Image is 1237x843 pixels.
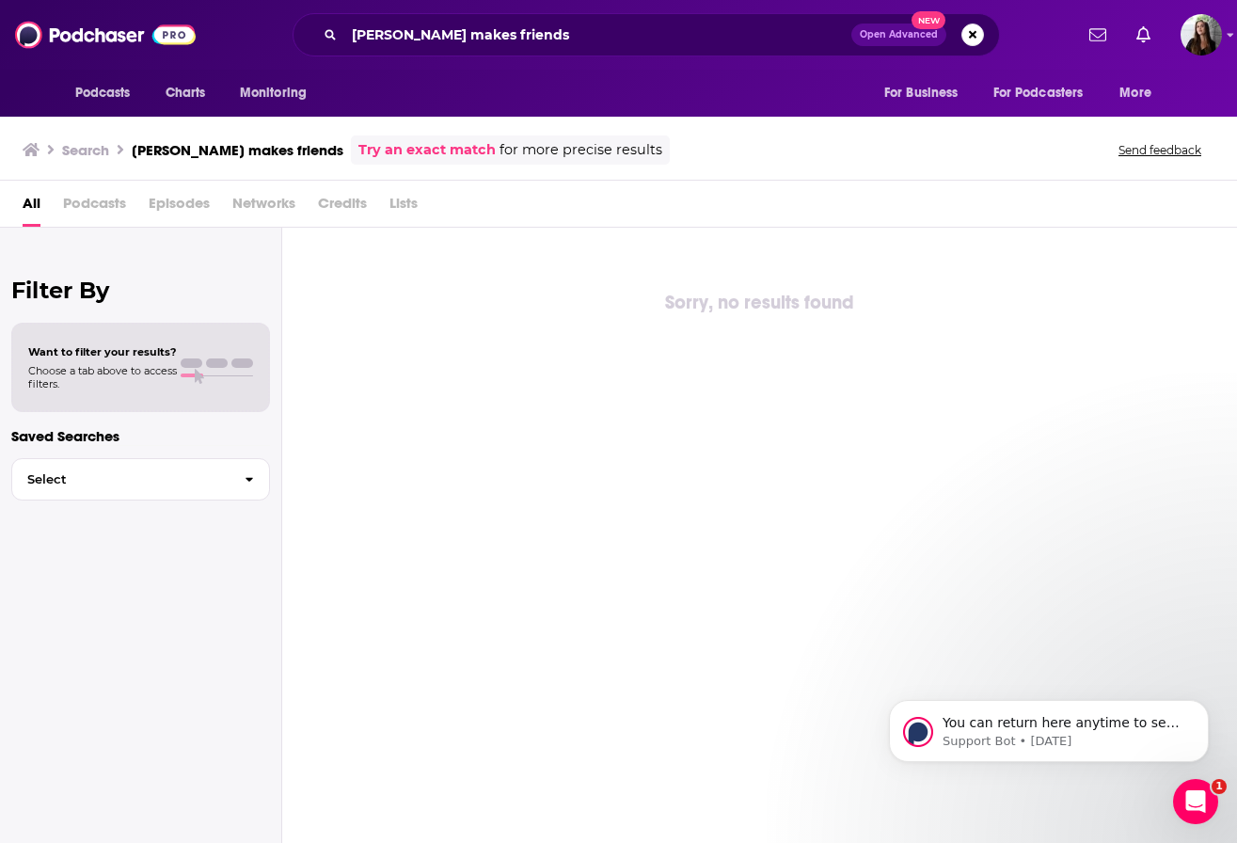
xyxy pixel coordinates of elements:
[282,288,1237,318] div: Sorry, no results found
[149,188,210,227] span: Episodes
[11,427,270,445] p: Saved Searches
[11,277,270,304] h2: Filter By
[860,30,938,40] span: Open Advanced
[1181,14,1222,56] img: User Profile
[389,188,418,227] span: Lists
[358,139,496,161] a: Try an exact match
[28,364,177,390] span: Choose a tab above to access filters.
[1181,14,1222,56] button: Show profile menu
[318,188,367,227] span: Credits
[884,80,959,106] span: For Business
[981,75,1111,111] button: open menu
[861,660,1237,792] iframe: Intercom notifications message
[851,24,946,46] button: Open AdvancedNew
[166,80,206,106] span: Charts
[871,75,982,111] button: open menu
[1129,19,1158,51] a: Show notifications dropdown
[132,141,343,159] h3: [PERSON_NAME] makes friends
[15,17,196,53] img: Podchaser - Follow, Share and Rate Podcasts
[344,20,851,50] input: Search podcasts, credits, & more...
[227,75,331,111] button: open menu
[1181,14,1222,56] span: Logged in as bnmartinn
[500,139,662,161] span: for more precise results
[1106,75,1175,111] button: open menu
[293,13,1000,56] div: Search podcasts, credits, & more...
[11,458,270,501] button: Select
[28,345,177,358] span: Want to filter your results?
[993,80,1084,106] span: For Podcasters
[12,473,230,485] span: Select
[62,141,109,159] h3: Search
[1113,142,1207,158] button: Send feedback
[240,80,307,106] span: Monitoring
[75,80,131,106] span: Podcasts
[232,188,295,227] span: Networks
[62,75,155,111] button: open menu
[153,75,217,111] a: Charts
[1212,779,1227,794] span: 1
[23,188,40,227] a: All
[1173,779,1218,824] iframe: Intercom live chat
[63,188,126,227] span: Podcasts
[1119,80,1151,106] span: More
[1082,19,1114,51] a: Show notifications dropdown
[912,11,945,29] span: New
